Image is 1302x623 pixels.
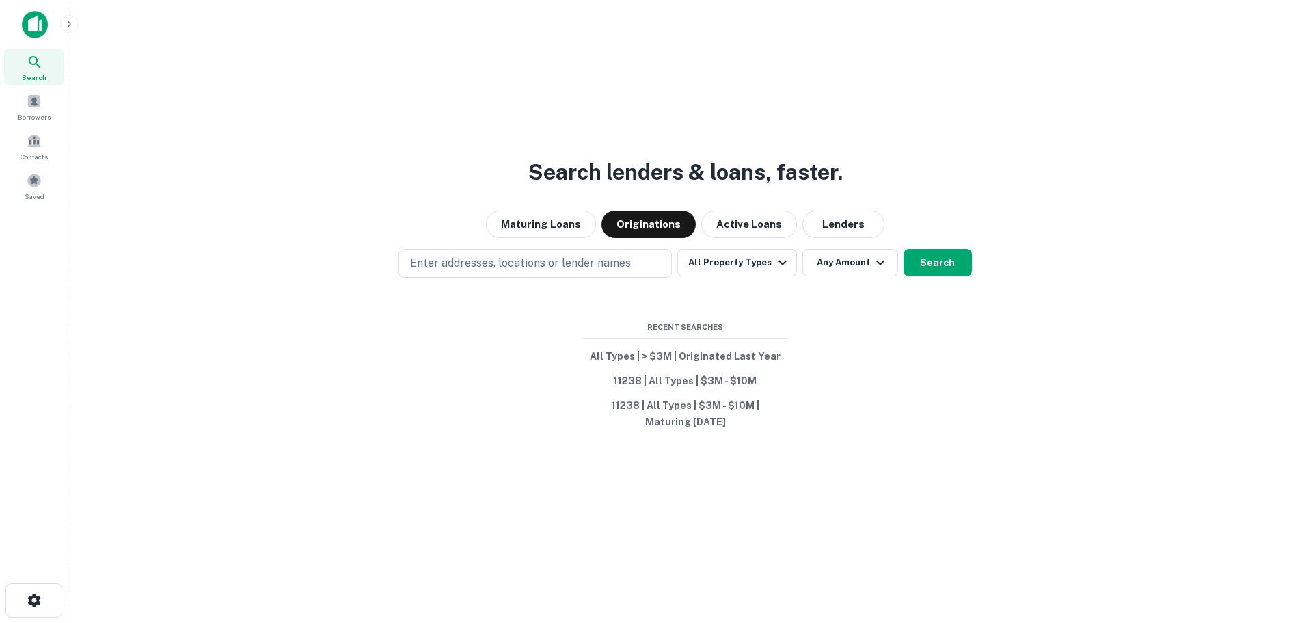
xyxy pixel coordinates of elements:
button: All Types | > $3M | Originated Last Year [583,344,788,369]
span: Contacts [21,151,48,162]
button: 11238 | All Types | $3M - $10M | Maturing [DATE] [583,393,788,434]
button: 11238 | All Types | $3M - $10M [583,369,788,393]
a: Saved [4,168,64,204]
span: Recent Searches [583,321,788,333]
a: Borrowers [4,88,64,125]
button: All Property Types [677,249,796,276]
span: Search [22,72,46,83]
button: Originations [601,211,696,238]
span: Saved [25,191,44,202]
img: capitalize-icon.png [22,11,48,38]
h3: Search lenders & loans, faster. [528,156,843,189]
button: Lenders [802,211,884,238]
span: Borrowers [18,111,51,122]
button: Any Amount [802,249,898,276]
a: Contacts [4,128,64,165]
iframe: Chat Widget [1234,514,1302,579]
button: Search [904,249,972,276]
a: Search [4,49,64,85]
p: Enter addresses, locations or lender names [410,255,631,271]
button: Active Loans [701,211,797,238]
button: Enter addresses, locations or lender names [398,249,672,278]
button: Maturing Loans [486,211,596,238]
